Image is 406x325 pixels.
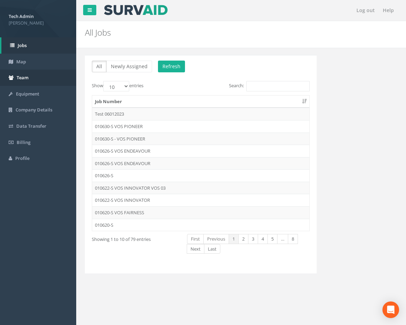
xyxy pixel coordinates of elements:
[103,81,129,91] select: Showentries
[92,96,309,108] th: Job Number: activate to sort column ascending
[277,234,288,244] a: …
[92,61,107,72] button: All
[92,233,177,243] div: Showing 1 to 10 of 79 entries
[203,234,229,244] a: Previous
[92,157,309,170] td: 010626-S VOS ENDEAVOUR
[17,74,28,81] span: Team
[187,234,204,244] a: First
[16,107,52,113] span: Company Details
[92,108,309,120] td: Test 06012023
[85,28,397,37] h2: All Jobs
[92,145,309,157] td: 010626-S VOS ENDEAVOUR
[267,234,277,244] a: 5
[18,42,27,48] span: Jobs
[92,120,309,133] td: 010630-S VOS PIONEER
[238,234,248,244] a: 2
[92,182,309,194] td: 010622-S VOS INNOVATOR VOS 03
[187,244,204,254] a: Next
[382,301,399,318] div: Open Intercom Messenger
[17,139,30,145] span: Billing
[158,61,185,72] button: Refresh
[92,81,143,91] label: Show entries
[92,169,309,182] td: 010626-S
[1,37,76,54] a: Jobs
[248,234,258,244] a: 3
[92,219,309,231] td: 010620-S
[16,58,26,65] span: Map
[246,81,310,91] input: Search:
[106,61,152,72] button: Newly Assigned
[204,244,220,254] a: Last
[92,206,309,219] td: 010620-S VOS FAIRNESS
[258,234,268,244] a: 4
[92,194,309,206] td: 010622-S VOS INNOVATOR
[288,234,298,244] a: 8
[9,13,34,19] strong: Tech Admin
[16,123,46,129] span: Data Transfer
[9,11,68,26] a: Tech Admin [PERSON_NAME]
[229,234,239,244] a: 1
[229,81,310,91] label: Search:
[16,91,39,97] span: Equipment
[15,155,29,161] span: Profile
[9,20,68,26] span: [PERSON_NAME]
[92,133,309,145] td: 010630-S - VOS PIONEER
